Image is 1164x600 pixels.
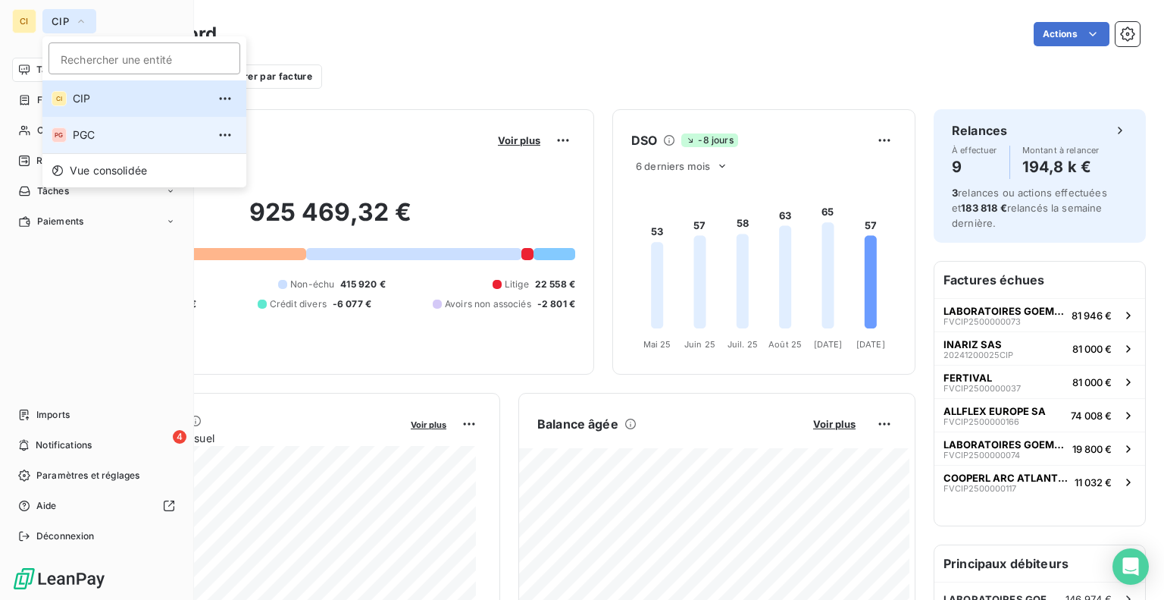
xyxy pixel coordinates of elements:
[86,430,400,446] span: Chiffre d'affaires mensuel
[36,469,139,482] span: Paramètres et réglages
[48,42,240,74] input: placeholder
[52,15,69,27] span: CIP
[684,339,715,350] tspan: Juin 25
[952,155,997,179] h4: 9
[270,297,327,311] span: Crédit divers
[37,184,69,198] span: Tâches
[537,415,618,433] h6: Balance âgée
[727,339,758,350] tspan: Juil. 25
[1112,548,1149,585] div: Open Intercom Messenger
[73,127,207,143] span: PGC
[1072,376,1112,388] span: 81 000 €
[961,202,1006,214] span: 183 818 €
[943,372,992,384] span: FERTIVAL
[934,365,1145,398] button: FERTIVALFVCIP250000003781 000 €
[36,499,57,513] span: Aide
[340,278,385,291] span: 415 920 €
[36,408,70,422] span: Imports
[934,398,1145,432] button: ALLFLEX EUROPE SAFVCIP250000016674 008 €
[37,124,67,137] span: Clients
[1075,476,1112,488] span: 11 032 €
[636,160,710,172] span: 6 derniers mois
[12,567,106,591] img: Logo LeanPay
[943,317,1021,326] span: FVCIP2500000073
[952,121,1007,140] h6: Relances
[952,187,958,199] span: 3
[445,297,531,311] span: Avoirs non associés
[37,93,76,107] span: Factures
[73,91,207,106] span: CIP
[1022,146,1100,155] span: Montant à relancer
[814,339,843,350] tspan: [DATE]
[290,278,334,291] span: Non-échu
[943,350,1013,360] span: 20241200025CIP
[173,430,186,444] span: 4
[12,494,181,518] a: Aide
[1072,343,1112,355] span: 81 000 €
[535,278,575,291] span: 22 558 €
[943,305,1065,317] span: LABORATOIRES GOEMAR
[505,278,529,291] span: Litige
[943,417,1019,426] span: FVCIP2500000166
[934,331,1145,365] button: INARIZ SAS20241200025CIP81 000 €
[70,163,147,178] span: Vue consolidée
[643,339,671,350] tspan: Mai 25
[1072,443,1112,455] span: 19 800 €
[406,417,451,431] button: Voir plus
[952,187,1107,229] span: relances ou actions effectuées et relancés la semaine dernière.
[934,298,1145,331] button: LABORATOIRES GOEMARFVCIP250000007381 946 €
[52,91,67,106] div: CI
[1072,309,1112,322] span: 81 946 €
[943,472,1069,484] span: COOPERL ARC ATLANTIQUE
[681,134,737,147] span: -8 jours
[943,484,1016,493] span: FVCIP2500000117
[943,451,1020,460] span: FVCIP2500000074
[934,465,1145,498] button: COOPERL ARC ATLANTIQUEFVCIP250000011711 032 €
[198,64,322,89] button: Filtrer par facture
[934,545,1145,582] h6: Principaux débiteurs
[1034,22,1109,46] button: Actions
[37,215,83,228] span: Paiements
[768,339,802,350] tspan: Août 25
[813,418,856,430] span: Voir plus
[333,297,371,311] span: -6 077 €
[943,405,1046,417] span: ALLFLEX EUROPE SA
[1022,155,1100,179] h4: 194,8 k €
[943,438,1066,451] span: LABORATOIRES GOEMAR
[809,417,860,431] button: Voir plus
[498,134,540,146] span: Voir plus
[36,438,92,452] span: Notifications
[52,127,67,143] div: PG
[493,134,545,147] button: Voir plus
[943,338,1002,350] span: INARIZ SAS
[856,339,885,350] tspan: [DATE]
[86,197,575,243] h2: 925 469,32 €
[943,384,1021,393] span: FVCIP2500000037
[36,154,77,168] span: Relances
[631,131,657,149] h6: DSO
[1071,410,1112,422] span: 74 008 €
[934,432,1145,465] button: LABORATOIRES GOEMARFVCIP250000007419 800 €
[934,262,1145,298] h6: Factures échues
[36,529,95,543] span: Déconnexion
[537,297,575,311] span: -2 801 €
[12,9,36,33] div: CI
[411,419,446,430] span: Voir plus
[952,146,997,155] span: À effectuer
[36,63,107,77] span: Tableau de bord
